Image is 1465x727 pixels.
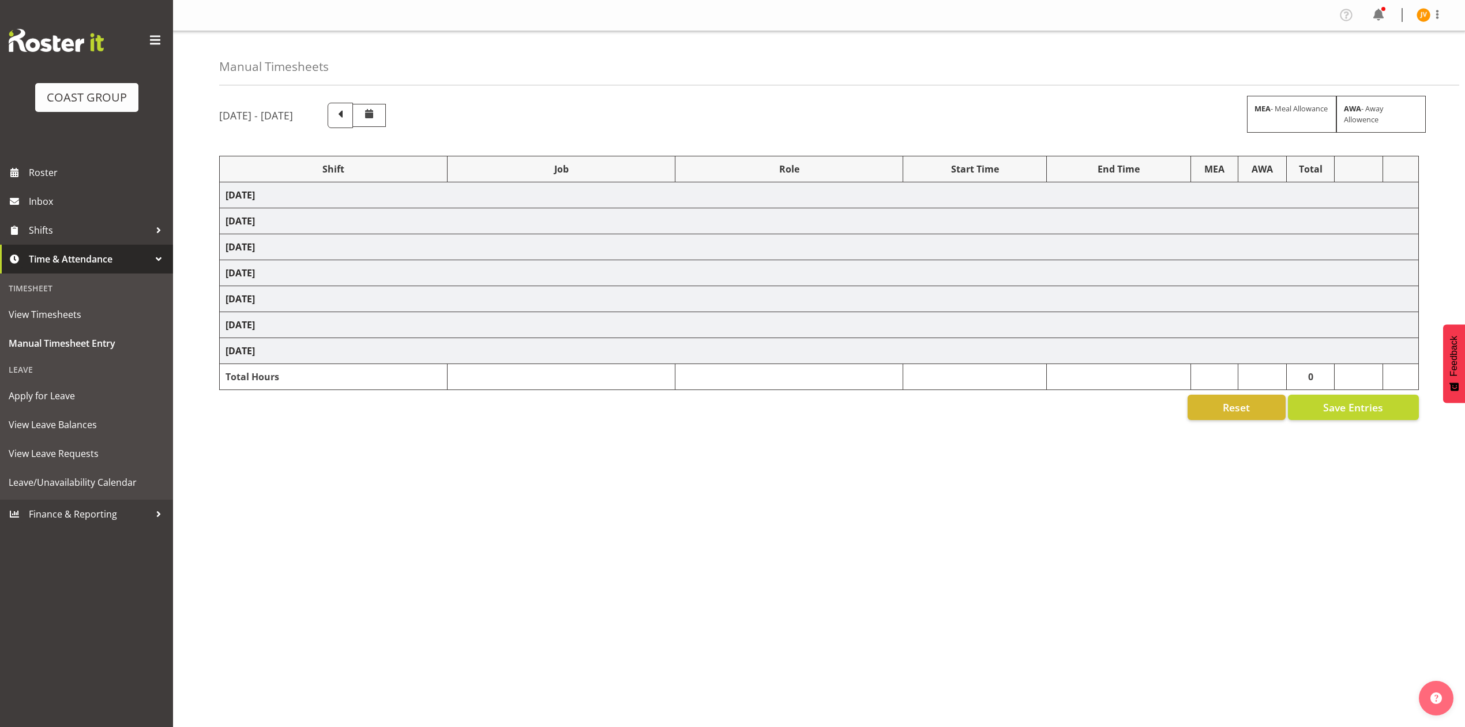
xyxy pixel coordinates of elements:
[1417,8,1430,22] img: jorgelina-villar11067.jpg
[3,276,170,300] div: Timesheet
[1323,400,1383,415] span: Save Entries
[29,164,167,181] span: Roster
[29,222,150,239] span: Shifts
[1244,162,1281,176] div: AWA
[219,109,293,122] h5: [DATE] - [DATE]
[1247,96,1336,133] div: - Meal Allowance
[909,162,1040,176] div: Start Time
[220,286,1419,312] td: [DATE]
[1344,103,1361,114] strong: AWA
[1254,103,1271,114] strong: MEA
[47,89,127,106] div: COAST GROUP
[29,193,167,210] span: Inbox
[3,439,170,468] a: View Leave Requests
[1223,400,1250,415] span: Reset
[1197,162,1232,176] div: MEA
[1443,324,1465,403] button: Feedback - Show survey
[3,381,170,410] a: Apply for Leave
[9,474,164,491] span: Leave/Unavailability Calendar
[29,505,150,523] span: Finance & Reporting
[1287,364,1335,390] td: 0
[3,410,170,439] a: View Leave Balances
[3,358,170,381] div: Leave
[1336,96,1426,133] div: - Away Allowence
[1430,692,1442,704] img: help-xxl-2.png
[220,338,1419,364] td: [DATE]
[1288,395,1419,420] button: Save Entries
[220,208,1419,234] td: [DATE]
[1053,162,1184,176] div: End Time
[3,468,170,497] a: Leave/Unavailability Calendar
[220,182,1419,208] td: [DATE]
[219,60,329,73] h4: Manual Timesheets
[9,335,164,352] span: Manual Timesheet Entry
[220,234,1419,260] td: [DATE]
[453,162,669,176] div: Job
[9,306,164,323] span: View Timesheets
[220,312,1419,338] td: [DATE]
[9,29,104,52] img: Rosterit website logo
[9,416,164,433] span: View Leave Balances
[3,300,170,329] a: View Timesheets
[226,162,441,176] div: Shift
[220,260,1419,286] td: [DATE]
[220,364,448,390] td: Total Hours
[1449,336,1459,376] span: Feedback
[3,329,170,358] a: Manual Timesheet Entry
[9,387,164,404] span: Apply for Leave
[9,445,164,462] span: View Leave Requests
[681,162,897,176] div: Role
[29,250,150,268] span: Time & Attendance
[1188,395,1286,420] button: Reset
[1293,162,1328,176] div: Total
